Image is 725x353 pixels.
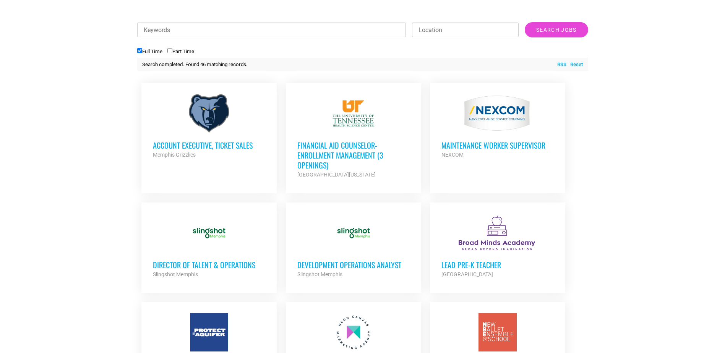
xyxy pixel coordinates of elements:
span: Search completed. Found 46 matching records. [142,62,248,67]
a: MAINTENANCE WORKER SUPERVISOR NEXCOM [430,83,565,171]
a: RSS [553,61,566,68]
strong: Memphis Grizzlies [153,152,196,158]
input: Search Jobs [525,22,588,37]
a: Lead Pre-K Teacher [GEOGRAPHIC_DATA] [430,202,565,290]
strong: [GEOGRAPHIC_DATA][US_STATE] [297,172,376,178]
h3: Development Operations Analyst [297,260,410,270]
label: Full Time [137,49,162,54]
a: Director of Talent & Operations Slingshot Memphis [141,202,277,290]
a: Financial Aid Counselor-Enrollment Management (3 Openings) [GEOGRAPHIC_DATA][US_STATE] [286,83,421,191]
h3: MAINTENANCE WORKER SUPERVISOR [441,140,554,150]
input: Location [412,23,519,37]
label: Part Time [167,49,194,54]
input: Part Time [167,48,172,53]
strong: Slingshot Memphis [153,271,198,277]
input: Keywords [137,23,406,37]
input: Full Time [137,48,142,53]
strong: Slingshot Memphis [297,271,342,277]
a: Reset [566,61,583,68]
strong: [GEOGRAPHIC_DATA] [441,271,493,277]
h3: Lead Pre-K Teacher [441,260,554,270]
h3: Financial Aid Counselor-Enrollment Management (3 Openings) [297,140,410,170]
h3: Director of Talent & Operations [153,260,265,270]
a: Development Operations Analyst Slingshot Memphis [286,202,421,290]
h3: Account Executive, Ticket Sales [153,140,265,150]
strong: NEXCOM [441,152,464,158]
a: Account Executive, Ticket Sales Memphis Grizzlies [141,83,277,171]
